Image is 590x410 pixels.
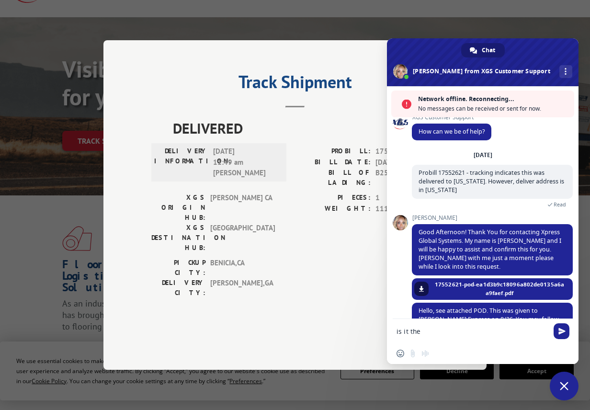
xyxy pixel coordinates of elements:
[482,43,495,57] span: Chat
[210,278,275,298] span: [PERSON_NAME] , GA
[433,280,566,297] span: 17552621-pod-ea1d3b9c18096a802de0135a6aa9faef.pdf
[210,193,275,223] span: [PERSON_NAME] CA
[418,94,569,104] span: Network offline. Reconnecting...
[151,193,205,223] label: XGS ORIGIN HUB:
[295,146,371,157] label: PROBILL:
[154,146,208,179] label: DELIVERY INFORMATION:
[419,228,561,271] span: Good Afternoon! Thank You for contacting Xpress Global Systems. My name is [PERSON_NAME] and I wi...
[461,43,505,57] a: Chat
[419,127,485,136] span: How can we be of help?
[375,168,439,188] span: B25818
[210,223,275,253] span: [GEOGRAPHIC_DATA]
[412,114,491,121] span: XGS Customer Support
[151,75,439,93] h2: Track Shipment
[397,319,550,343] textarea: Compose your message...
[151,223,205,253] label: XGS DESTINATION HUB:
[418,104,569,114] span: No messages can be received or sent for now.
[375,146,439,157] span: 17552621
[419,169,564,194] span: Probill 17552621 - tracking indicates this was delivered to [US_STATE]. However, deliver address ...
[397,350,404,357] span: Insert an emoji
[375,193,439,204] span: 1
[210,258,275,278] span: BENICIA , CA
[375,157,439,168] span: [DATE]
[419,307,559,332] span: Hello, see attached POD. This was given to [PERSON_NAME] Express on 8/26. You may follow up with ...
[375,204,439,215] span: 111
[554,201,566,208] span: Read
[295,193,371,204] label: PIECES:
[295,168,371,188] label: BILL OF LADING:
[151,278,205,298] label: DELIVERY CITY:
[213,146,278,179] span: [DATE] 11:49 am [PERSON_NAME]
[550,372,579,400] a: Close chat
[295,157,371,168] label: BILL DATE:
[295,204,371,215] label: WEIGHT:
[474,152,492,158] div: [DATE]
[151,258,205,278] label: PICKUP CITY:
[554,323,569,339] span: Send
[173,117,439,139] span: DELIVERED
[412,215,573,221] span: [PERSON_NAME]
